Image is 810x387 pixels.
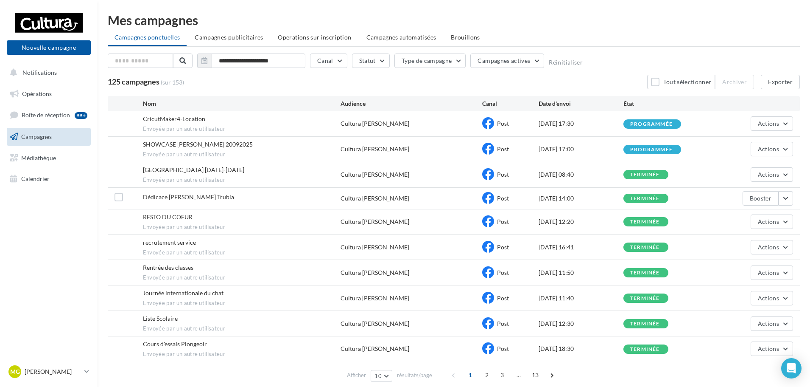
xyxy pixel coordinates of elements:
span: 3 [495,368,509,382]
div: [DATE] 12:20 [539,218,623,226]
div: programmée [630,121,673,127]
span: Campagnes publicitaires [195,34,263,41]
span: Actions [758,320,779,327]
span: Calendrier [21,175,50,182]
button: Actions [751,291,793,305]
span: Médiathèque [21,154,56,161]
span: Actions [758,294,779,302]
span: Mg [10,367,20,376]
span: Envoyée par un autre utilisateur [143,125,341,133]
span: Post [497,269,509,276]
div: Cultura [PERSON_NAME] [341,119,409,128]
span: Brouillons [451,34,480,41]
div: Cultura [PERSON_NAME] [341,345,409,353]
div: Cultura [PERSON_NAME] [341,294,409,302]
span: Bonne rentrée scolaire 2025-2026 [143,166,244,173]
span: Boîte de réception [22,111,70,119]
div: Canal [482,99,539,108]
div: État [623,99,708,108]
div: [DATE] 11:40 [539,294,623,302]
div: [DATE] 17:00 [539,145,623,153]
div: terminée [630,172,660,178]
span: (sur 153) [161,78,184,87]
span: Dédicace Véronique Penchaud Trubia [143,193,234,201]
span: Envoyée par un autre utilisateur [143,249,341,257]
span: Post [497,243,509,251]
p: [PERSON_NAME] [25,367,81,376]
span: Journée internationale du chat [143,289,223,297]
span: Post [497,195,509,202]
span: Post [497,294,509,302]
button: Nouvelle campagne [7,40,91,55]
span: Actions [758,218,779,225]
div: Mes campagnes [108,14,800,26]
button: Canal [310,54,347,68]
div: terminée [630,196,660,201]
div: [DATE] 17:30 [539,119,623,128]
a: Calendrier [5,170,92,188]
span: Operations sur inscription [278,34,351,41]
span: Post [497,218,509,225]
div: Cultura [PERSON_NAME] [341,319,409,328]
a: Médiathèque [5,149,92,167]
span: Campagnes automatisées [366,34,436,41]
span: 1 [464,368,477,382]
div: [DATE] 16:41 [539,243,623,251]
div: terminée [630,347,660,352]
span: Afficher [347,371,366,379]
div: Open Intercom Messenger [781,358,802,379]
span: Envoyée par un autre utilisateur [143,223,341,231]
button: Actions [751,215,793,229]
div: [DATE] 11:50 [539,268,623,277]
div: Cultura [PERSON_NAME] [341,170,409,179]
button: Actions [751,316,793,331]
span: Envoyée par un autre utilisateur [143,151,341,158]
div: [DATE] 08:40 [539,170,623,179]
div: terminée [630,219,660,225]
button: Exporter [761,75,800,89]
div: Cultura [PERSON_NAME] [341,145,409,153]
button: Actions [751,116,793,131]
button: Campagnes actives [470,54,544,68]
button: Tout sélectionner [647,75,715,89]
span: Actions [758,243,779,251]
span: Envoyée par un autre utilisateur [143,325,341,333]
span: Envoyée par un autre utilisateur [143,299,341,307]
span: Post [497,320,509,327]
button: Actions [751,240,793,254]
div: Cultura [PERSON_NAME] [341,243,409,251]
button: Réinitialiser [549,59,583,66]
span: Campagnes actives [478,57,530,64]
span: Post [497,120,509,127]
a: Campagnes [5,128,92,146]
span: Envoyée par un autre utilisateur [143,274,341,282]
span: 13 [528,368,542,382]
button: Booster [743,191,779,206]
span: Liste Scolaire [143,315,178,322]
span: Notifications [22,69,57,76]
div: Cultura [PERSON_NAME] [341,194,409,203]
div: Nom [143,99,341,108]
span: Cours d'essais Plongeoir [143,340,207,347]
button: Actions [751,266,793,280]
span: RESTO DU COEUR [143,213,193,220]
div: Date d'envoi [539,99,623,108]
span: résultats/page [397,371,432,379]
div: 99+ [75,112,87,119]
div: terminée [630,270,660,276]
div: programmée [630,147,673,153]
span: ... [512,368,525,382]
span: Envoyée par un autre utilisateur [143,176,341,184]
span: Actions [758,120,779,127]
span: Actions [758,269,779,276]
div: terminée [630,321,660,327]
button: Actions [751,167,793,182]
span: Actions [758,145,779,153]
span: Campagnes [21,133,52,140]
span: Rentrée des classes [143,264,193,271]
span: Post [497,345,509,352]
div: Cultura [PERSON_NAME] [341,218,409,226]
div: [DATE] 12:30 [539,319,623,328]
button: Actions [751,142,793,156]
span: Post [497,171,509,178]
